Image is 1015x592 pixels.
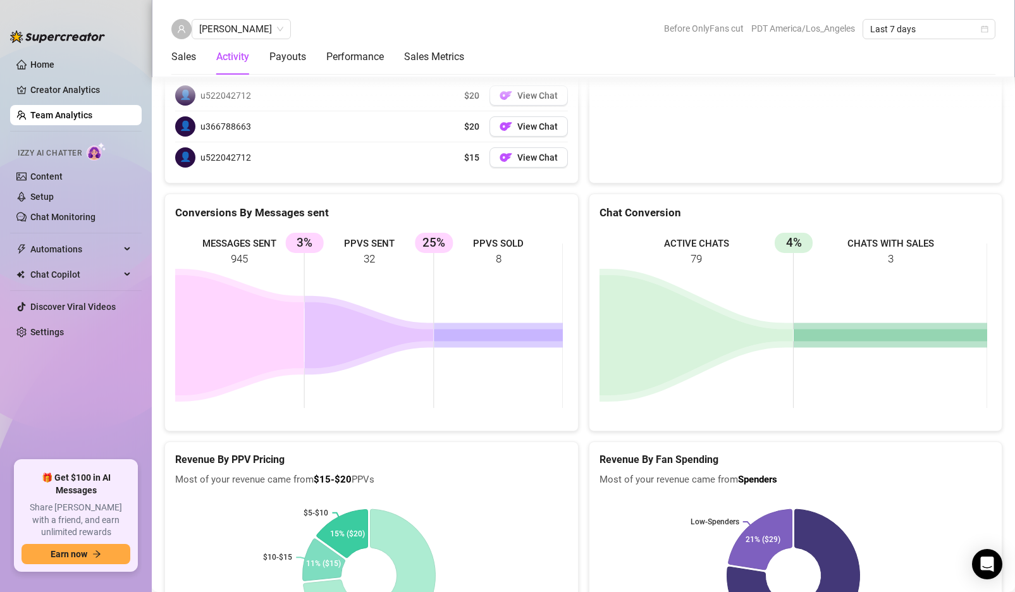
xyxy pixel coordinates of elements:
img: Chat Copilot [16,270,25,279]
span: 🎁 Get $100 in AI Messages [22,472,130,496]
span: user [177,25,186,34]
text: $10-$15 [263,553,292,562]
span: calendar [981,25,988,33]
text: $5-$10 [304,509,328,517]
text: Low-Spenders [690,517,739,526]
span: 👤 [175,85,195,106]
a: Creator Analytics [30,80,132,100]
span: Carlos Pineda [199,20,283,39]
a: Discover Viral Videos [30,302,116,312]
img: AI Chatter [87,142,106,161]
span: thunderbolt [16,244,27,254]
div: Sales Metrics [404,49,464,65]
a: Home [30,59,54,70]
span: u366788663 [200,120,251,133]
span: Earn now [51,549,87,559]
div: Performance [326,49,384,65]
span: Chat Copilot [30,264,120,285]
span: u522042712 [200,89,251,102]
a: Setup [30,192,54,202]
span: 👤 [175,147,195,168]
a: Chat Monitoring [30,212,95,222]
span: Automations [30,239,120,259]
button: OFView Chat [489,147,568,168]
div: Open Intercom Messenger [972,549,1002,579]
div: Activity [216,49,249,65]
img: OF [500,89,512,102]
a: Team Analytics [30,110,92,120]
span: Before OnlyFans cut [664,19,744,38]
a: Content [30,171,63,182]
div: Chat Conversion [600,204,992,221]
button: Earn nowarrow-right [22,544,130,564]
span: $20 [464,120,479,133]
span: $15 [464,151,479,164]
span: $20 [464,89,479,102]
b: $15-$20 [314,474,352,485]
button: OFView Chat [489,116,568,137]
img: logo-BBDzfeDw.svg [10,30,105,43]
div: Sales [171,49,196,65]
a: Settings [30,327,64,337]
span: PDT America/Los_Angeles [751,19,855,38]
span: Share [PERSON_NAME] with a friend, and earn unlimited rewards [22,502,130,539]
span: u522042712 [200,151,251,164]
span: 👤 [175,116,195,137]
span: Last 7 days [870,20,988,39]
div: Conversions By Messages sent [175,204,568,221]
img: OF [500,151,512,164]
span: Izzy AI Chatter [18,147,82,159]
button: OFView Chat [489,85,568,106]
span: arrow-right [92,550,101,558]
span: View Chat [517,152,558,163]
img: OF [500,120,512,133]
span: Most of your revenue came from [600,472,992,488]
span: Most of your revenue came from PPVs [175,472,568,488]
h5: Revenue By PPV Pricing [175,452,568,467]
span: View Chat [517,121,558,132]
h5: Revenue By Fan Spending [600,452,992,467]
div: Payouts [269,49,306,65]
b: Spenders [738,474,777,485]
span: View Chat [517,90,558,101]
